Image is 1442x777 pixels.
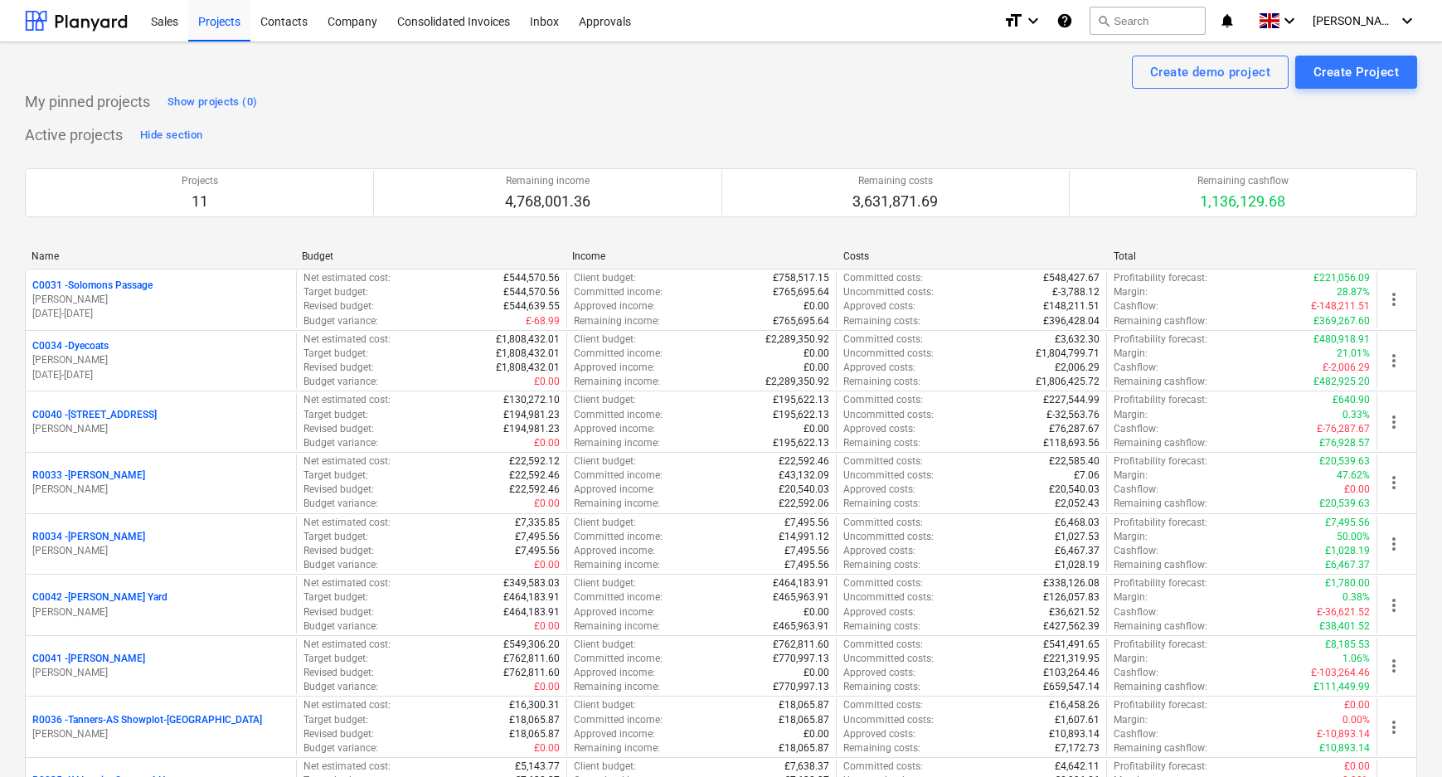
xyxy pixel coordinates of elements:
p: 28.87% [1337,285,1370,299]
p: Client budget : [574,333,636,347]
p: Profitability forecast : [1114,393,1207,407]
p: C0041 - [PERSON_NAME] [32,652,145,666]
p: Committed costs : [843,454,923,469]
p: £-36,621.52 [1317,605,1370,619]
div: C0040 -[STREET_ADDRESS][PERSON_NAME] [32,408,289,436]
iframe: Chat Widget [1359,697,1442,777]
p: Approved costs : [843,361,915,375]
p: C0042 - [PERSON_NAME] Yard [32,590,168,605]
div: C0031 -Solomons Passage[PERSON_NAME][DATE]-[DATE] [32,279,289,321]
p: Client budget : [574,638,636,652]
p: £22,592.46 [509,483,560,497]
p: £765,695.64 [773,314,829,328]
p: Remaining costs : [843,680,920,694]
p: Approved income : [574,422,655,436]
p: Cashflow : [1114,483,1158,497]
p: £22,592.12 [509,454,560,469]
p: Profitability forecast : [1114,271,1207,285]
p: Net estimated cost : [303,454,391,469]
p: Approved income : [574,361,655,375]
p: £1,804,799.71 [1036,347,1100,361]
p: Target budget : [303,590,368,605]
p: £0.00 [534,680,560,694]
p: Budget variance : [303,436,378,450]
p: £1,780.00 [1325,576,1370,590]
p: Margin : [1114,285,1148,299]
p: 47.62% [1337,469,1370,483]
i: keyboard_arrow_down [1397,11,1417,31]
p: £103,264.46 [1043,666,1100,680]
p: £36,621.52 [1049,605,1100,619]
p: Budget variance : [303,314,378,328]
p: Net estimated cost : [303,271,391,285]
p: Cashflow : [1114,544,1158,558]
p: Remaining costs : [843,619,920,634]
div: C0041 -[PERSON_NAME][PERSON_NAME] [32,652,289,680]
p: £765,695.64 [773,285,829,299]
p: Uncommitted costs : [843,347,934,361]
p: £1,027.53 [1055,530,1100,544]
p: Budget variance : [303,558,378,572]
p: £195,622.13 [773,436,829,450]
button: Hide section [136,122,206,148]
p: Remaining cashflow [1197,174,1289,188]
p: £148,211.51 [1043,299,1100,313]
p: £0.00 [804,666,829,680]
p: [PERSON_NAME] [32,353,289,367]
p: Profitability forecast : [1114,516,1207,530]
p: £-76,287.67 [1317,422,1370,436]
p: £7,495.56 [784,558,829,572]
p: R0033 - [PERSON_NAME] [32,469,145,483]
p: £544,639.55 [503,299,560,313]
p: £6,468.03 [1055,516,1100,530]
p: [PERSON_NAME] [32,605,289,619]
p: £-3,788.12 [1052,285,1100,299]
p: Profitability forecast : [1114,638,1207,652]
p: Revised budget : [303,544,374,558]
p: Net estimated cost : [303,638,391,652]
p: £3,632.30 [1055,333,1100,347]
p: £338,126.08 [1043,576,1100,590]
p: [PERSON_NAME] [32,666,289,680]
p: Projects [182,174,218,188]
p: Approved costs : [843,605,915,619]
p: [PERSON_NAME] [32,544,289,558]
p: £2,006.29 [1055,361,1100,375]
span: more_vert [1384,412,1404,432]
p: Approved income : [574,299,655,313]
p: Margin : [1114,469,1148,483]
i: Knowledge base [1056,11,1073,31]
p: £0.00 [534,436,560,450]
span: more_vert [1384,534,1404,554]
p: Target budget : [303,285,368,299]
p: £6,467.37 [1055,544,1100,558]
p: Budget variance : [303,497,378,511]
p: £8,185.53 [1325,638,1370,652]
p: £20,539.63 [1319,497,1370,511]
p: Approved income : [574,544,655,558]
p: £194,981.23 [503,422,560,436]
p: Profitability forecast : [1114,333,1207,347]
p: £1,808,432.01 [496,347,560,361]
div: Income [572,250,829,262]
span: more_vert [1384,289,1404,309]
p: £118,693.56 [1043,436,1100,450]
p: £762,811.60 [503,652,560,666]
i: format_size [1003,11,1023,31]
p: £369,267.60 [1313,314,1370,328]
p: £130,272.10 [503,393,560,407]
p: £349,583.03 [503,576,560,590]
p: Committed income : [574,652,663,666]
p: £396,428.04 [1043,314,1100,328]
i: keyboard_arrow_down [1279,11,1299,31]
p: Revised budget : [303,605,374,619]
p: Remaining cashflow : [1114,436,1207,450]
p: £6,467.37 [1325,558,1370,572]
p: £465,963.91 [773,619,829,634]
p: [PERSON_NAME] [32,422,289,436]
p: Margin : [1114,590,1148,605]
p: £-103,264.46 [1311,666,1370,680]
p: Target budget : [303,469,368,483]
p: Committed costs : [843,576,923,590]
p: £762,811.60 [503,666,560,680]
